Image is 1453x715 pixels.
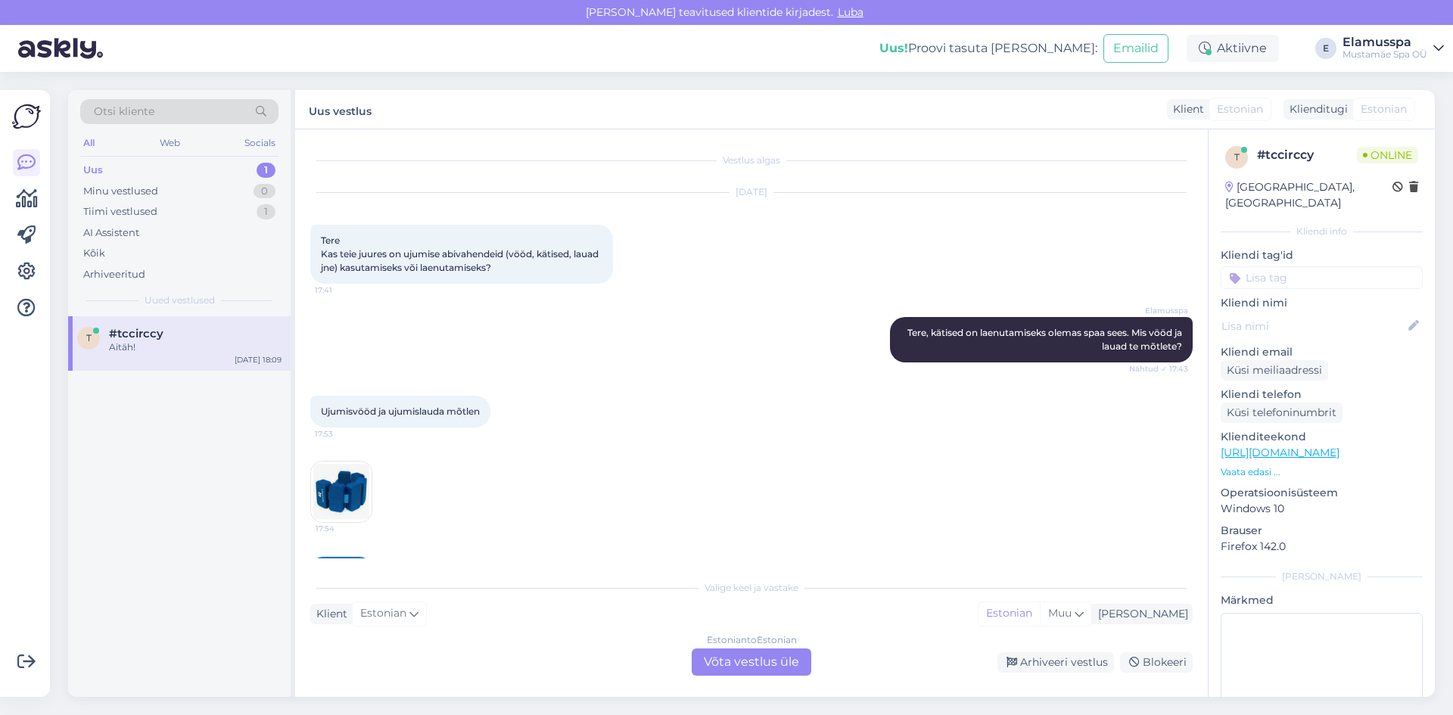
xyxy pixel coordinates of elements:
[321,406,480,417] span: Ujumisvööd ja ujumislauda mõtlen
[83,246,105,261] div: Kõik
[1283,101,1348,117] div: Klienditugi
[310,606,347,622] div: Klient
[257,163,275,178] div: 1
[1221,344,1423,360] p: Kliendi email
[1343,48,1427,61] div: Mustamäe Spa OÜ
[1234,151,1240,163] span: t
[83,267,145,282] div: Arhiveeritud
[1221,295,1423,311] p: Kliendi nimi
[257,204,275,219] div: 1
[1048,606,1072,620] span: Muu
[1221,429,1423,445] p: Klienditeekond
[1221,225,1423,238] div: Kliendi info
[83,225,139,241] div: AI Assistent
[94,104,154,120] span: Otsi kliente
[1129,363,1188,375] span: Nähtud ✓ 17:43
[83,204,157,219] div: Tiimi vestlused
[879,41,908,55] b: Uus!
[1361,101,1407,117] span: Estonian
[86,332,92,344] span: t
[1221,446,1339,459] a: [URL][DOMAIN_NAME]
[907,327,1184,352] span: Tere, kätised on laenutamiseks olemas spaa sees. Mis vööd ja lauad te mõtlete?
[310,154,1193,167] div: Vestlus algas
[83,163,103,178] div: Uus
[310,185,1193,199] div: [DATE]
[833,5,868,19] span: Luba
[157,133,183,153] div: Web
[321,235,601,273] span: Tere Kas teie juures on ujumise abivahendeid (vööd, kätised, lauad jne) kasutamiseks või laenutam...
[1257,146,1357,164] div: # tccirccy
[1221,465,1423,479] p: Vaata edasi ...
[692,648,811,676] div: Võta vestlus üle
[1092,606,1188,622] div: [PERSON_NAME]
[310,581,1193,595] div: Valige keel ja vastake
[1221,387,1423,403] p: Kliendi telefon
[83,184,158,199] div: Minu vestlused
[979,602,1040,625] div: Estonian
[12,102,41,131] img: Askly Logo
[254,184,275,199] div: 0
[1221,570,1423,583] div: [PERSON_NAME]
[315,284,372,296] span: 17:41
[109,327,163,340] span: #tccirccy
[1315,38,1336,59] div: E
[1221,266,1423,289] input: Lisa tag
[1357,147,1418,163] span: Online
[241,133,278,153] div: Socials
[1120,652,1193,673] div: Blokeeri
[360,605,406,622] span: Estonian
[879,39,1097,58] div: Proovi tasuta [PERSON_NAME]:
[311,557,372,617] img: Attachment
[80,133,98,153] div: All
[235,354,282,365] div: [DATE] 18:09
[1225,179,1392,211] div: [GEOGRAPHIC_DATA], [GEOGRAPHIC_DATA]
[1217,101,1263,117] span: Estonian
[1221,539,1423,555] p: Firefox 142.0
[1343,36,1444,61] a: ElamusspaMustamäe Spa OÜ
[309,99,372,120] label: Uus vestlus
[109,340,282,354] div: Aitäh!
[707,633,797,647] div: Estonian to Estonian
[311,462,372,522] img: Attachment
[316,523,372,534] span: 17:54
[1221,403,1343,423] div: Küsi telefoninumbrit
[1221,501,1423,517] p: Windows 10
[145,294,215,307] span: Uued vestlused
[1221,318,1405,334] input: Lisa nimi
[1187,35,1279,62] div: Aktiivne
[1221,523,1423,539] p: Brauser
[1221,247,1423,263] p: Kliendi tag'id
[997,652,1114,673] div: Arhiveeri vestlus
[1221,485,1423,501] p: Operatsioonisüsteem
[1343,36,1427,48] div: Elamusspa
[1103,34,1168,63] button: Emailid
[1221,592,1423,608] p: Märkmed
[1221,360,1328,381] div: Küsi meiliaadressi
[315,428,372,440] span: 17:53
[1167,101,1204,117] div: Klient
[1131,305,1188,316] span: Elamusspa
